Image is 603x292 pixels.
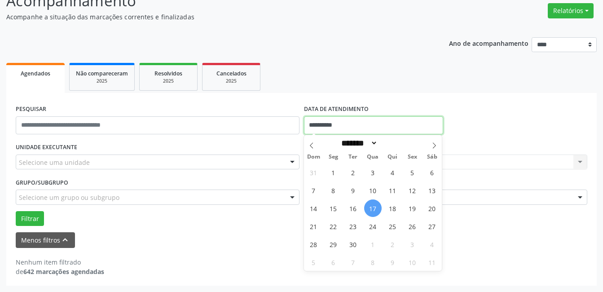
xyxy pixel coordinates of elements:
span: Setembro 18, 2025 [384,199,401,217]
div: Nenhum item filtrado [16,257,104,267]
span: Setembro 15, 2025 [325,199,342,217]
span: Agosto 31, 2025 [305,164,322,181]
i: keyboard_arrow_up [60,235,70,245]
span: Setembro 29, 2025 [325,235,342,253]
input: Year [378,138,407,148]
span: Outubro 7, 2025 [344,253,362,271]
span: Dom [304,154,324,160]
span: Outubro 1, 2025 [364,235,382,253]
span: Seg [323,154,343,160]
span: Setembro 7, 2025 [305,181,322,199]
span: Setembro 10, 2025 [364,181,382,199]
span: Setembro 6, 2025 [423,164,441,181]
span: Cancelados [216,70,246,77]
span: Selecione uma unidade [19,158,90,167]
span: Setembro 21, 2025 [305,217,322,235]
span: Outubro 2, 2025 [384,235,401,253]
span: Outubro 10, 2025 [404,253,421,271]
span: Setembro 3, 2025 [364,164,382,181]
span: Sáb [422,154,442,160]
span: Setembro 22, 2025 [325,217,342,235]
span: Não compareceram [76,70,128,77]
span: Setembro 12, 2025 [404,181,421,199]
div: 2025 [209,78,254,84]
span: Qua [363,154,383,160]
span: Outubro 3, 2025 [404,235,421,253]
div: 2025 [146,78,191,84]
span: Setembro 11, 2025 [384,181,401,199]
span: Setembro 19, 2025 [404,199,421,217]
span: Agendados [21,70,50,77]
span: Setembro 17, 2025 [364,199,382,217]
p: Acompanhe a situação das marcações correntes e finalizadas [6,12,420,22]
span: Setembro 2, 2025 [344,164,362,181]
span: Setembro 9, 2025 [344,181,362,199]
span: Setembro 27, 2025 [423,217,441,235]
button: Menos filtroskeyboard_arrow_up [16,232,75,248]
span: Outubro 8, 2025 [364,253,382,271]
label: PESQUISAR [16,102,46,116]
span: Outubro 9, 2025 [384,253,401,271]
span: Outubro 5, 2025 [305,253,322,271]
div: de [16,267,104,276]
span: Setembro 30, 2025 [344,235,362,253]
div: 2025 [76,78,128,84]
button: Filtrar [16,211,44,226]
p: Ano de acompanhamento [449,37,528,49]
label: DATA DE ATENDIMENTO [304,102,369,116]
span: Setembro 26, 2025 [404,217,421,235]
span: Resolvidos [154,70,182,77]
span: Outubro 4, 2025 [423,235,441,253]
label: Grupo/Subgrupo [16,176,68,190]
strong: 642 marcações agendadas [23,267,104,276]
label: UNIDADE EXECUTANTE [16,141,77,155]
span: Setembro 5, 2025 [404,164,421,181]
span: Setembro 4, 2025 [384,164,401,181]
span: Setembro 1, 2025 [325,164,342,181]
span: Setembro 16, 2025 [344,199,362,217]
span: Setembro 20, 2025 [423,199,441,217]
select: Month [339,138,378,148]
span: Selecione um grupo ou subgrupo [19,193,119,202]
span: Outubro 11, 2025 [423,253,441,271]
span: Setembro 14, 2025 [305,199,322,217]
span: Setembro 25, 2025 [384,217,401,235]
span: Qui [383,154,402,160]
span: Setembro 23, 2025 [344,217,362,235]
span: Sex [402,154,422,160]
button: Relatórios [548,3,594,18]
span: Setembro 28, 2025 [305,235,322,253]
span: Ter [343,154,363,160]
span: Outubro 6, 2025 [325,253,342,271]
span: Setembro 13, 2025 [423,181,441,199]
span: Setembro 24, 2025 [364,217,382,235]
span: Setembro 8, 2025 [325,181,342,199]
